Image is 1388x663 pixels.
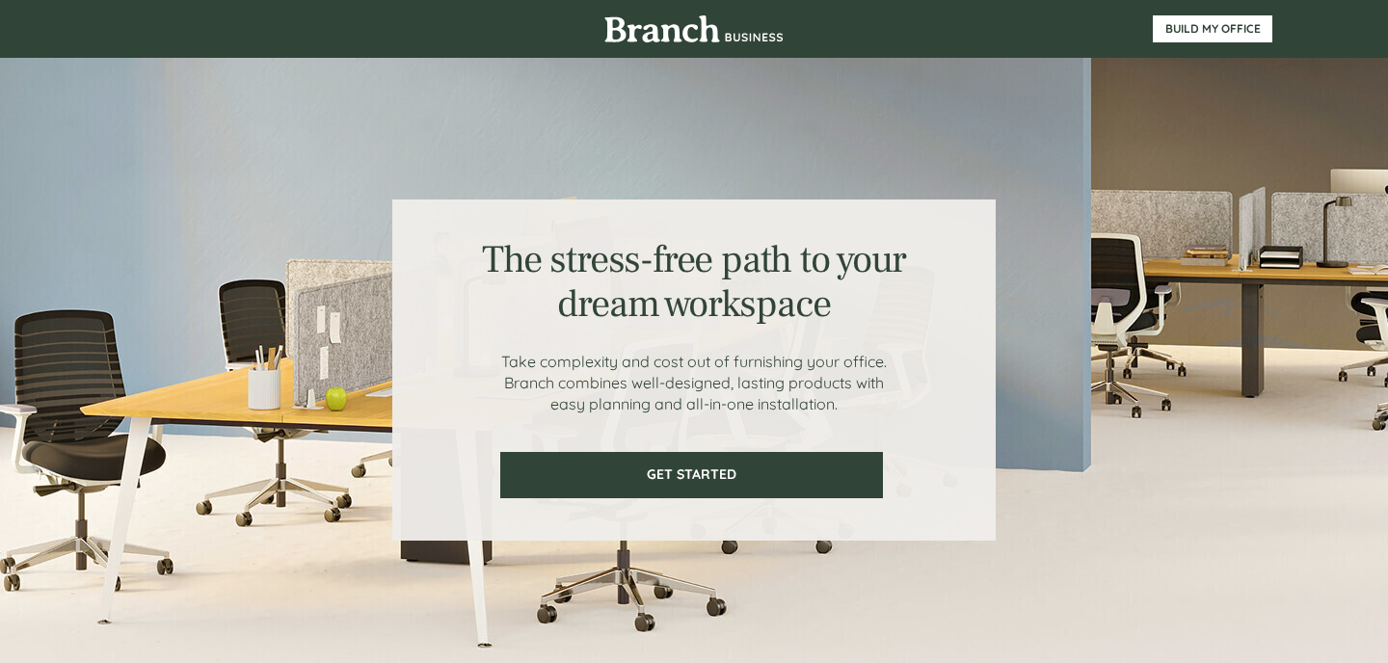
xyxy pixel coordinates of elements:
a: BUILD MY OFFICE [1153,15,1272,42]
span: The stress-free path to your dream workspace [482,235,905,329]
span: BUILD MY OFFICE [1153,22,1272,36]
span: Take complexity and cost out of furnishing your office. Branch combines well-designed, lasting pr... [501,352,887,413]
a: GET STARTED [500,452,883,498]
span: GET STARTED [502,466,881,483]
